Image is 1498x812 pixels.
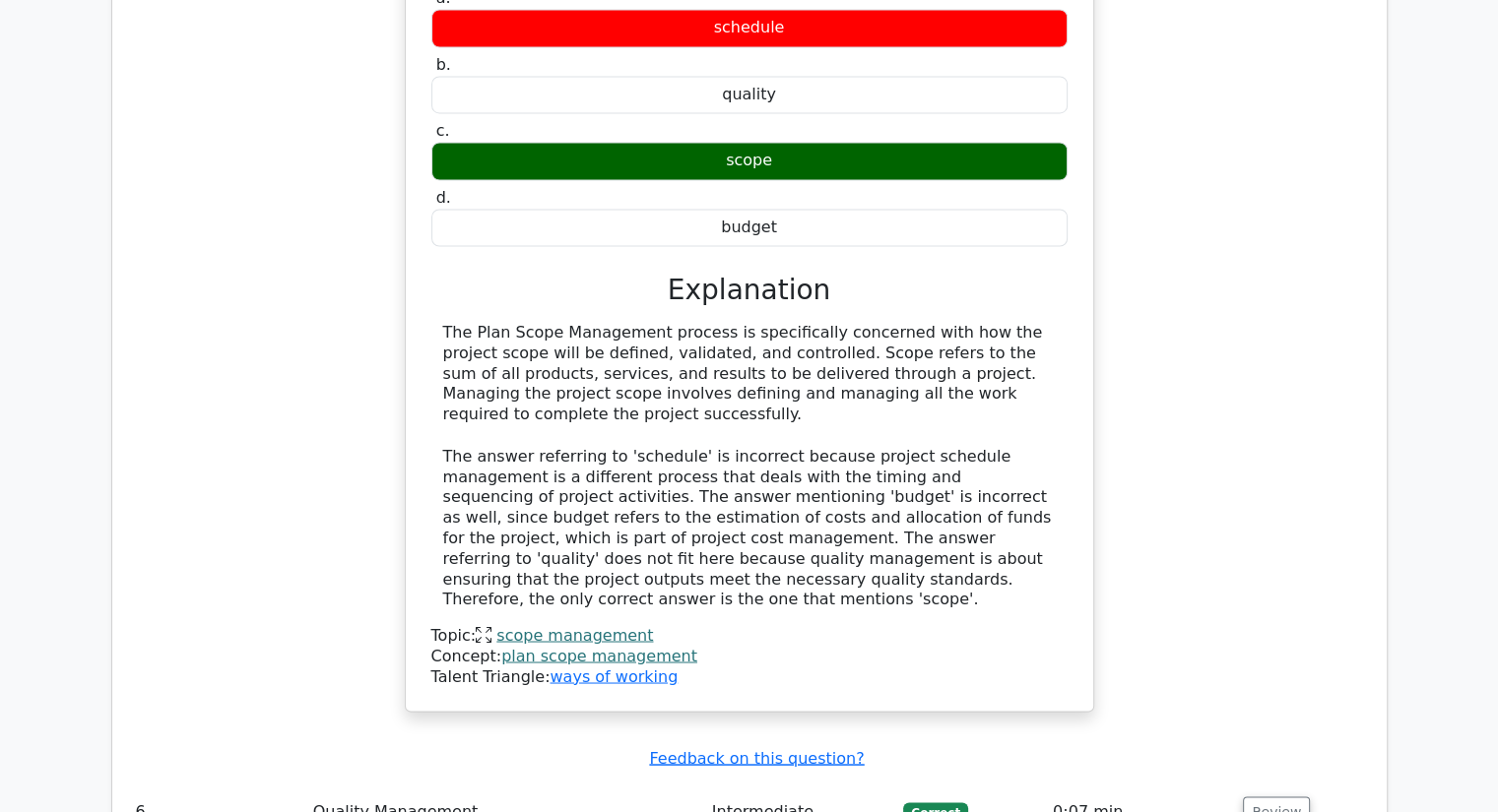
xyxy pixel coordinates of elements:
[550,666,678,685] a: ways of working
[443,323,1056,609] div: The Plan Scope Management process is specifically concerned with how the project scope will be de...
[436,121,450,140] span: c.
[431,142,1068,180] div: scope
[431,646,1068,666] div: Concept:
[436,188,451,207] span: d.
[496,625,653,644] a: scope management
[431,9,1068,47] div: schedule
[431,625,1068,686] div: Talent Triangle:
[501,646,697,664] a: plan scope management
[436,55,451,74] span: b.
[443,274,1056,307] h3: Explanation
[431,76,1068,114] div: quality
[431,209,1068,247] div: budget
[649,748,864,767] a: Feedback on this question?
[431,625,1068,646] div: Topic:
